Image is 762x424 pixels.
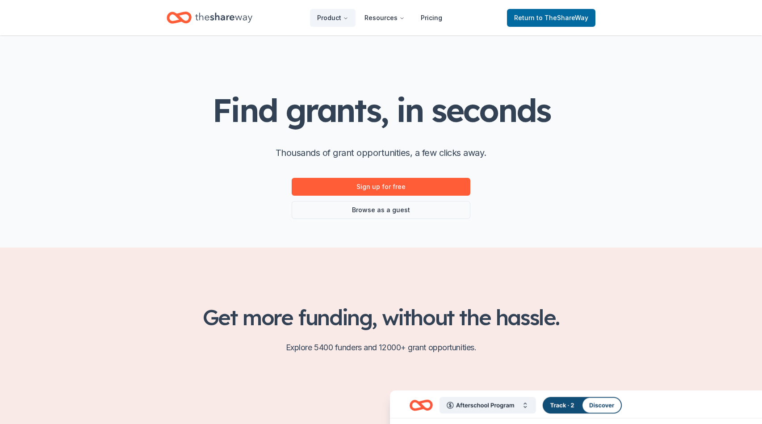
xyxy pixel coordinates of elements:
[357,9,412,27] button: Resources
[310,9,356,27] button: Product
[276,146,486,160] p: Thousands of grant opportunities, a few clicks away.
[292,178,470,196] a: Sign up for free
[167,340,595,355] p: Explore 5400 funders and 12000+ grant opportunities.
[514,13,588,23] span: Return
[507,9,595,27] a: Returnto TheShareWay
[414,9,449,27] a: Pricing
[292,201,470,219] a: Browse as a guest
[212,92,550,128] h1: Find grants, in seconds
[536,14,588,21] span: to TheShareWay
[310,7,449,28] nav: Main
[167,305,595,330] h2: Get more funding, without the hassle.
[167,7,252,28] a: Home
